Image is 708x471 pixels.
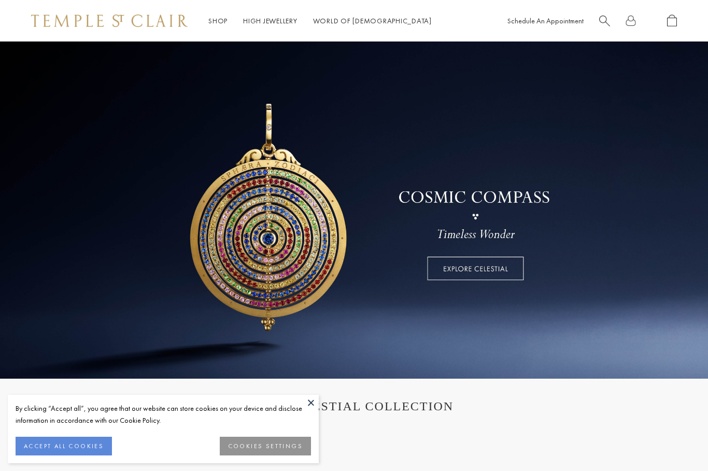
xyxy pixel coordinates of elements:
a: ShopShop [208,16,228,25]
nav: Main navigation [208,15,432,27]
a: Schedule An Appointment [507,16,584,25]
a: High JewelleryHigh Jewellery [243,16,298,25]
div: By clicking “Accept all”, you agree that our website can store cookies on your device and disclos... [16,403,311,426]
button: COOKIES SETTINGS [220,437,311,455]
button: ACCEPT ALL COOKIES [16,437,112,455]
a: Search [599,15,610,27]
a: Open Shopping Bag [667,15,677,27]
h1: THE CELESTIAL COLLECTION [41,399,667,413]
img: Temple St. Clair [31,15,188,27]
a: World of [DEMOGRAPHIC_DATA]World of [DEMOGRAPHIC_DATA] [313,16,432,25]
